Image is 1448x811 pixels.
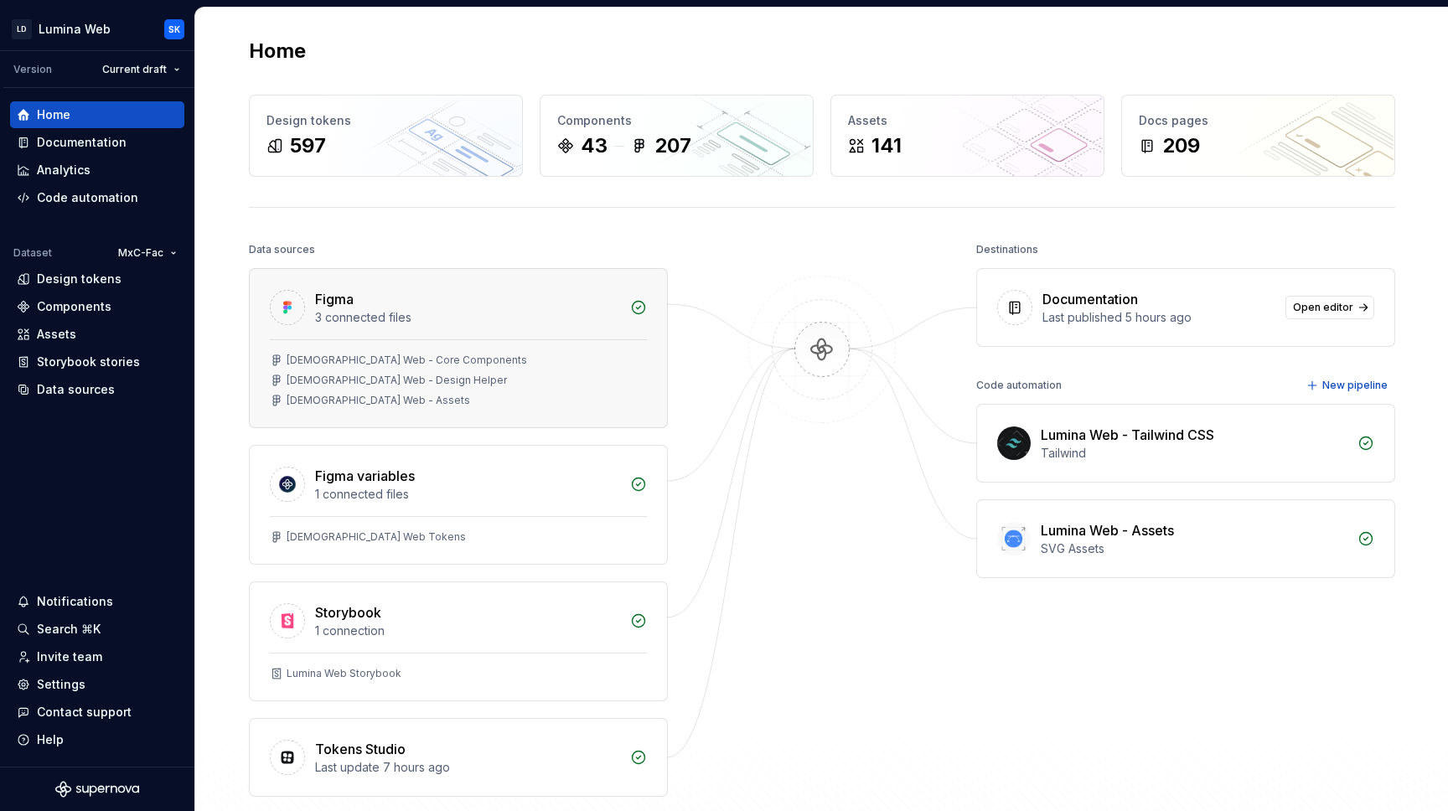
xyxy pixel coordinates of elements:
[1121,95,1395,177] a: Docs pages209
[10,671,184,698] a: Settings
[37,189,138,206] div: Code automation
[290,132,326,159] div: 597
[315,466,415,486] div: Figma variables
[10,726,184,753] button: Help
[249,238,315,261] div: Data sources
[249,95,523,177] a: Design tokens597
[1293,301,1353,314] span: Open editor
[654,132,691,159] div: 207
[102,63,167,76] span: Current draft
[540,95,814,177] a: Components43207
[976,238,1038,261] div: Destinations
[39,21,111,38] div: Lumina Web
[249,38,306,65] h2: Home
[3,11,191,47] button: LDLumina WebSK
[848,112,1087,129] div: Assets
[315,759,620,776] div: Last update 7 hours ago
[581,132,608,159] div: 43
[830,95,1104,177] a: Assets141
[315,486,620,503] div: 1 connected files
[1301,374,1395,397] button: New pipeline
[287,667,401,680] div: Lumina Web Storybook
[10,129,184,156] a: Documentation
[10,643,184,670] a: Invite team
[37,298,111,315] div: Components
[95,58,188,81] button: Current draft
[1041,520,1174,540] div: Lumina Web - Assets
[13,246,52,260] div: Dataset
[37,134,127,151] div: Documentation
[168,23,180,36] div: SK
[10,321,184,348] a: Assets
[249,581,668,701] a: Storybook1 connectionLumina Web Storybook
[37,162,90,178] div: Analytics
[10,184,184,211] a: Code automation
[10,376,184,403] a: Data sources
[55,781,139,798] svg: Supernova Logo
[249,268,668,428] a: Figma3 connected files[DEMOGRAPHIC_DATA] Web - Core Components[DEMOGRAPHIC_DATA] Web - Design Hel...
[1042,309,1275,326] div: Last published 5 hours ago
[10,349,184,375] a: Storybook stories
[976,374,1062,397] div: Code automation
[10,266,184,292] a: Design tokens
[10,699,184,726] button: Contact support
[287,530,466,544] div: [DEMOGRAPHIC_DATA] Web Tokens
[13,63,52,76] div: Version
[315,622,620,639] div: 1 connection
[266,112,505,129] div: Design tokens
[37,621,101,638] div: Search ⌘K
[1162,132,1200,159] div: 209
[37,326,76,343] div: Assets
[12,19,32,39] div: LD
[287,374,507,387] div: [DEMOGRAPHIC_DATA] Web - Design Helper
[37,676,85,693] div: Settings
[10,588,184,615] button: Notifications
[37,271,122,287] div: Design tokens
[10,293,184,320] a: Components
[37,648,102,665] div: Invite team
[557,112,796,129] div: Components
[315,309,620,326] div: 3 connected files
[37,354,140,370] div: Storybook stories
[287,394,470,407] div: [DEMOGRAPHIC_DATA] Web - Assets
[315,602,381,622] div: Storybook
[287,354,527,367] div: [DEMOGRAPHIC_DATA] Web - Core Components
[1041,425,1214,445] div: Lumina Web - Tailwind CSS
[1041,445,1347,462] div: Tailwind
[1285,296,1374,319] a: Open editor
[10,616,184,643] button: Search ⌘K
[111,241,184,265] button: MxC-Fac
[37,731,64,748] div: Help
[1042,289,1138,309] div: Documentation
[315,289,354,309] div: Figma
[1139,112,1378,129] div: Docs pages
[37,106,70,123] div: Home
[1322,379,1388,392] span: New pipeline
[249,445,668,565] a: Figma variables1 connected files[DEMOGRAPHIC_DATA] Web Tokens
[118,246,163,260] span: MxC-Fac
[10,157,184,183] a: Analytics
[871,132,902,159] div: 141
[37,704,132,721] div: Contact support
[37,593,113,610] div: Notifications
[315,739,406,759] div: Tokens Studio
[1041,540,1347,557] div: SVG Assets
[249,718,668,797] a: Tokens StudioLast update 7 hours ago
[10,101,184,128] a: Home
[37,381,115,398] div: Data sources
